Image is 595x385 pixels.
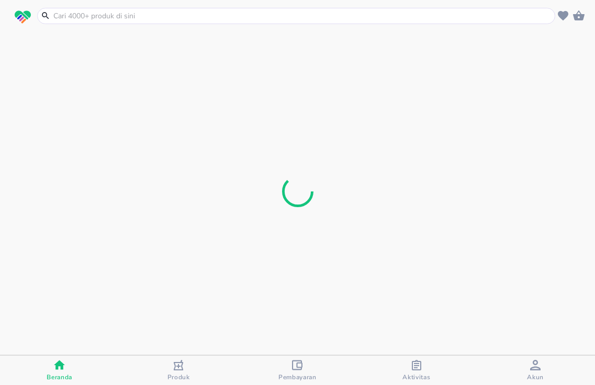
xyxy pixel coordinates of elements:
[167,373,190,381] span: Produk
[238,356,357,385] button: Pembayaran
[357,356,476,385] button: Aktivitas
[278,373,317,381] span: Pembayaran
[47,373,72,381] span: Beranda
[119,356,238,385] button: Produk
[476,356,595,385] button: Akun
[402,373,430,381] span: Aktivitas
[15,10,31,24] img: logo_swiperx_s.bd005f3b.svg
[527,373,544,381] span: Akun
[52,10,553,21] input: Cari 4000+ produk di sini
